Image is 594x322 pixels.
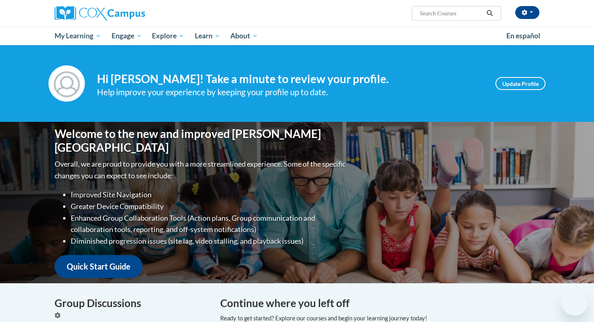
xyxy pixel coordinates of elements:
[419,8,484,18] input: Search Courses
[562,290,588,316] iframe: Button to launch messaging window
[48,65,85,102] img: Profile Image
[55,31,101,41] span: My Learning
[55,295,208,311] h4: Group Discussions
[112,31,142,41] span: Engage
[49,27,106,45] a: My Learning
[495,77,546,90] a: Update Profile
[484,8,496,18] button: Search
[71,212,348,236] li: Enhanced Group Collaboration Tools (Action plans, Group communication and collaboration tools, re...
[55,127,348,154] h1: Welcome to the new and improved [PERSON_NAME][GEOGRAPHIC_DATA]
[195,31,220,41] span: Learn
[42,27,552,45] div: Main menu
[515,6,539,19] button: Account Settings
[152,31,184,41] span: Explore
[501,27,546,44] a: En español
[71,189,348,201] li: Improved Site Navigation
[97,72,483,86] h4: Hi [PERSON_NAME]! Take a minute to review your profile.
[230,31,258,41] span: About
[55,158,348,182] p: Overall, we are proud to provide you with a more streamlined experience. Some of the specific cha...
[220,295,539,311] h4: Continue where you left off
[71,201,348,212] li: Greater Device Compatibility
[106,27,147,45] a: Engage
[55,255,143,278] a: Quick Start Guide
[71,235,348,247] li: Diminished progression issues (site lag, video stalling, and playback issues)
[147,27,190,45] a: Explore
[97,86,483,99] div: Help improve your experience by keeping your profile up to date.
[506,31,540,40] span: En español
[225,27,263,45] a: About
[190,27,225,45] a: Learn
[55,6,208,21] a: Cox Campus
[55,6,145,21] img: Cox Campus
